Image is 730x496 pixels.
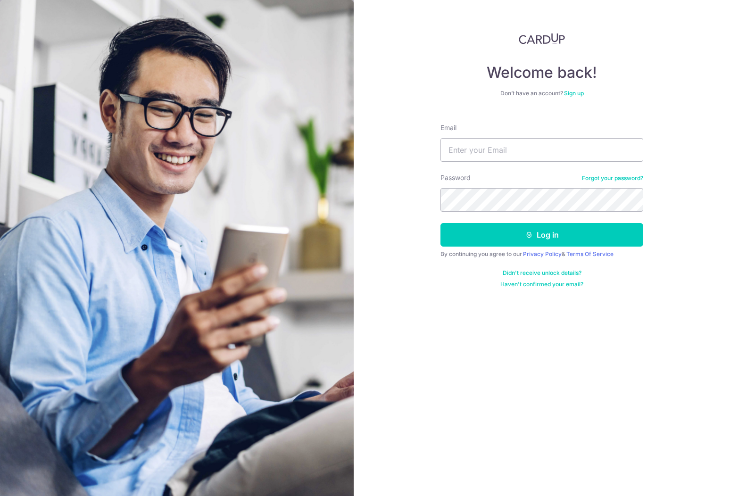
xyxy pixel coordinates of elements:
input: Enter your Email [440,138,643,162]
h4: Welcome back! [440,63,643,82]
div: Don’t have an account? [440,90,643,97]
a: Haven't confirmed your email? [500,281,583,288]
label: Email [440,123,456,132]
a: Privacy Policy [523,250,562,257]
button: Log in [440,223,643,247]
div: By continuing you agree to our & [440,250,643,258]
img: CardUp Logo [519,33,565,44]
a: Forgot your password? [582,174,643,182]
label: Password [440,173,471,182]
a: Didn't receive unlock details? [503,269,581,277]
a: Terms Of Service [566,250,614,257]
a: Sign up [564,90,584,97]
